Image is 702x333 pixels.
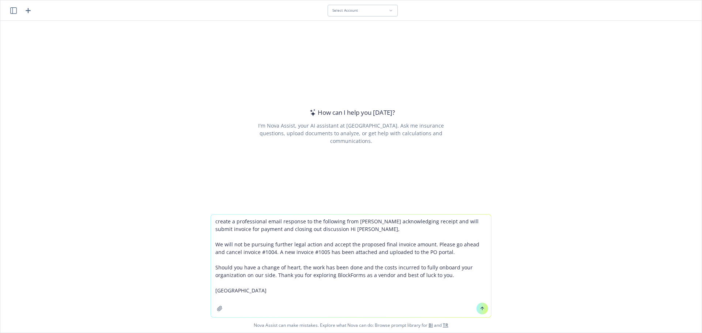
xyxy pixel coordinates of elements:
[328,5,398,16] button: Select Account
[248,122,454,145] div: I'm Nova Assist, your AI assistant at [GEOGRAPHIC_DATA]. Ask me insurance questions, upload docum...
[443,322,448,328] a: TR
[429,322,433,328] a: BI
[3,318,699,333] span: Nova Assist can make mistakes. Explore what Nova can do: Browse prompt library for and
[211,215,491,317] textarea: create a professional email response to the following from [PERSON_NAME] acknowledging receipt an...
[332,8,358,13] span: Select Account
[307,108,395,117] div: How can I help you [DATE]?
